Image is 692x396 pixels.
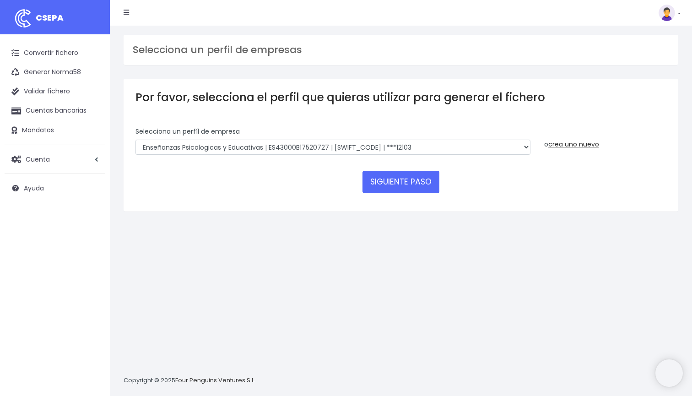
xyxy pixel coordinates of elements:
label: Selecciona un perfíl de empresa [135,127,240,136]
button: SIGUIENTE PASO [362,171,439,193]
h3: Por favor, selecciona el perfil que quieras utilizar para generar el fichero [135,91,666,104]
a: Four Penguins Ventures S.L. [175,376,255,385]
span: Cuenta [26,154,50,163]
a: Ayuda [5,179,105,198]
a: Cuentas bancarias [5,101,105,120]
p: Copyright © 2025 . [124,376,257,385]
img: profile [659,5,675,21]
a: Mandatos [5,121,105,140]
a: crea uno nuevo [548,140,599,149]
img: logo [11,7,34,30]
div: o [544,127,667,149]
h3: Selecciona un perfil de empresas [133,44,669,56]
span: Ayuda [24,184,44,193]
span: CSEPA [36,12,64,23]
a: Convertir fichero [5,43,105,63]
a: Validar fichero [5,82,105,101]
a: Cuenta [5,150,105,169]
a: Generar Norma58 [5,63,105,82]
